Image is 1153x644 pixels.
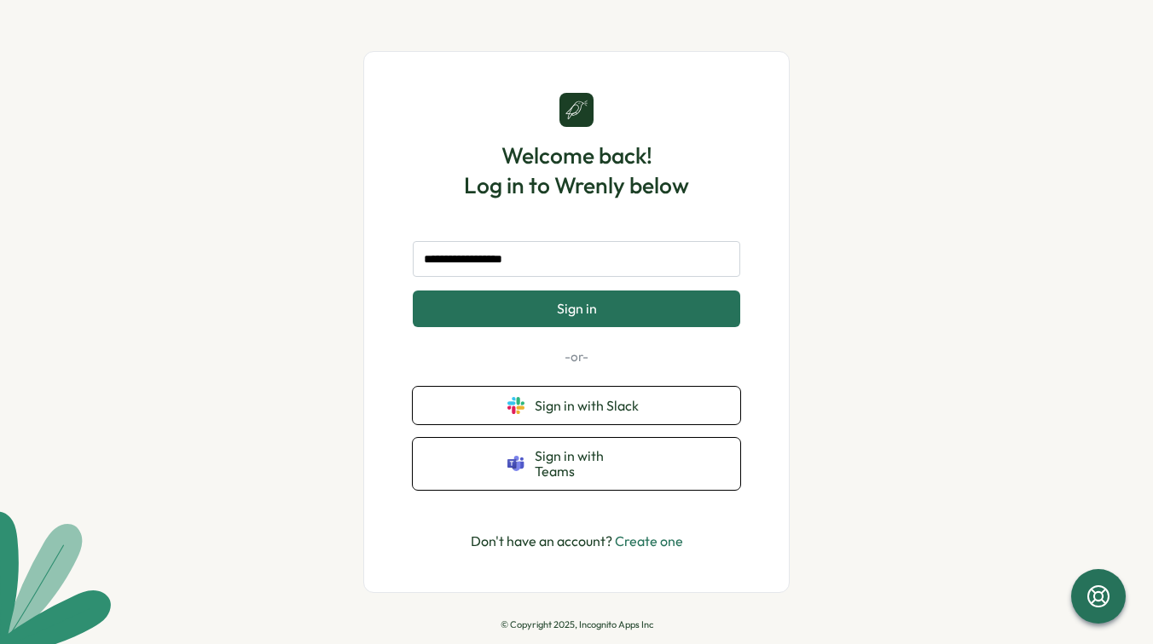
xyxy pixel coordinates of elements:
[535,398,646,413] span: Sign in with Slack
[464,141,689,200] h1: Welcome back! Log in to Wrenly below
[535,448,646,480] span: Sign in with Teams
[501,619,653,630] p: © Copyright 2025, Incognito Apps Inc
[413,348,740,366] p: -or-
[413,290,740,326] button: Sign in
[413,438,740,490] button: Sign in with Teams
[413,387,740,424] button: Sign in with Slack
[615,532,683,549] a: Create one
[471,531,683,552] p: Don't have an account?
[557,301,597,316] span: Sign in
